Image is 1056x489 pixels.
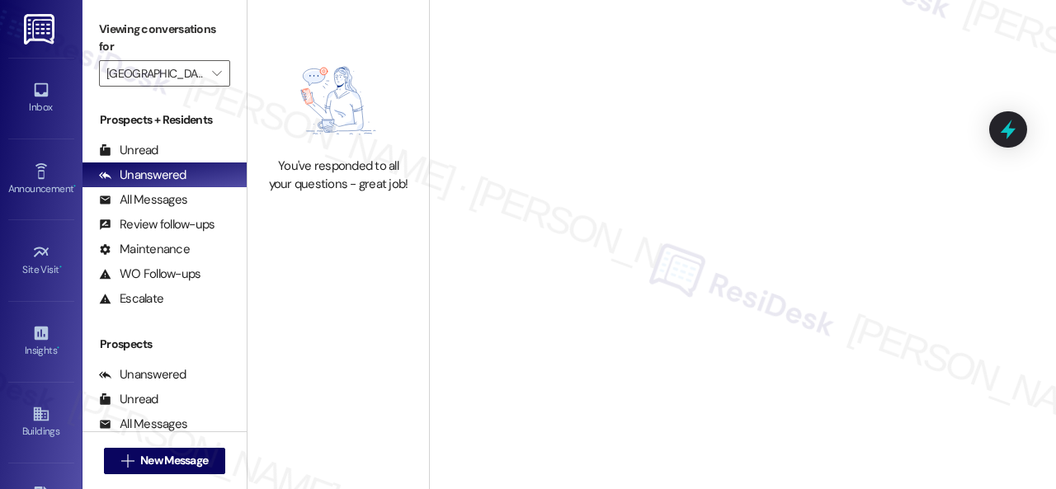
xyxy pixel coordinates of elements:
div: You've responded to all your questions - great job! [266,158,411,193]
i:  [212,67,221,80]
div: Maintenance [99,241,190,258]
a: Insights • [8,319,74,364]
div: WO Follow-ups [99,266,200,283]
div: All Messages [99,416,187,433]
h2: Welcome to Your Conversations [507,171,979,197]
div: Prospects + Residents [82,111,247,129]
div: Unread [99,391,158,408]
span: • [57,342,59,354]
span: Open conversations by clicking on inboxes or use the New Message button [540,279,945,299]
input: All communities [106,60,204,87]
div: Unread [99,142,158,159]
a: Buildings [8,400,74,444]
div: Escalate [99,290,163,308]
div: Unanswered [99,167,186,184]
p: Viewing conversations for [GEOGRAPHIC_DATA] [40,437,233,451]
p: Start connecting with your residents and prospects. Select an existing conversation or create a n... [507,214,979,261]
span: • [59,261,62,273]
div: Unanswered [99,366,186,383]
span: • [73,181,76,192]
div: Review follow-ups [99,216,214,233]
img: ResiDesk Logo [24,14,58,45]
img: empty-state [273,52,403,150]
label: Viewing conversations for [99,16,230,60]
div: All Messages [99,191,187,209]
a: Site Visit • [8,238,74,283]
button: Close toast [15,464,31,481]
div: Prospects [82,336,247,353]
a: Inbox [8,76,74,120]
